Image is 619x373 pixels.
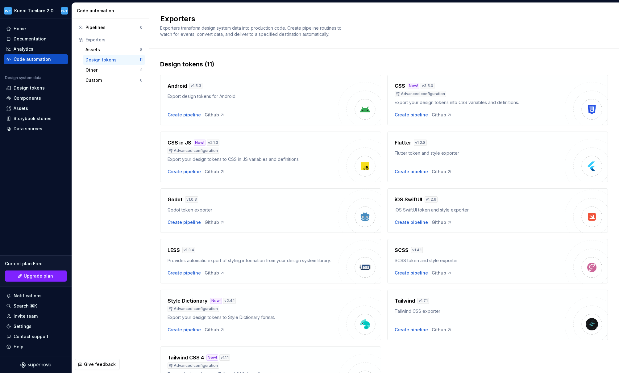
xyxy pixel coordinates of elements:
[75,359,120,370] button: Give feedback
[205,169,225,175] a: Github
[5,270,67,282] button: Upgrade plan
[4,34,68,44] a: Documentation
[432,112,452,118] a: Github
[5,75,41,80] div: Design system data
[205,112,225,118] a: Github
[207,140,219,146] div: v 2.1.3
[76,23,145,32] button: Pipelines0
[14,95,41,101] div: Components
[182,247,195,253] div: v 1.3.4
[4,291,68,301] button: Notifications
[14,85,45,91] div: Design tokens
[205,327,225,333] a: Github
[4,83,68,93] a: Design tokens
[168,112,201,118] button: Create pipeline
[14,126,42,132] div: Data sources
[395,327,428,333] button: Create pipeline
[85,24,140,31] div: Pipelines
[140,68,143,73] div: 3
[168,82,187,90] h4: Android
[4,44,68,54] a: Analytics
[14,293,42,299] div: Notifications
[61,7,68,15] img: Designers KT
[395,169,428,175] div: Create pipeline
[408,83,419,89] div: New!
[14,323,31,329] div: Settings
[168,169,201,175] button: Create pipeline
[168,148,219,154] div: Advanced configuration
[14,36,47,42] div: Documentation
[432,219,452,225] a: Github
[168,156,338,162] div: Export your design tokens to CSS in JS variables and definitions.
[168,327,201,333] button: Create pipeline
[395,82,405,90] h4: CSS
[14,26,26,32] div: Home
[14,46,33,52] div: Analytics
[395,246,409,254] h4: SCSS
[168,219,201,225] button: Create pipeline
[395,150,565,156] div: Flutter token and style exporter
[14,56,51,62] div: Code automation
[168,314,338,321] div: Export your design tokens to Style Dictionary format.
[14,105,28,111] div: Assets
[395,196,422,203] h4: iOS SwiftUI
[432,169,452,175] div: Github
[4,124,68,134] a: Data sources
[4,93,68,103] a: Components
[205,270,225,276] a: Github
[14,313,38,319] div: Invite team
[14,303,37,309] div: Search ⌘K
[5,261,67,267] div: Current plan : Free
[160,60,608,69] div: Design tokens (11)
[4,54,68,64] a: Code automation
[395,270,428,276] button: Create pipeline
[395,99,565,106] div: Export your design tokens into CSS variables and definitions.
[168,196,183,203] h4: Godot
[4,24,68,34] a: Home
[20,362,51,368] svg: Supernova Logo
[395,207,565,213] div: iOS SwiftUI token and style exporter
[139,57,143,62] div: 11
[4,114,68,124] a: Storybook stories
[140,78,143,83] div: 0
[395,297,415,304] h4: Tailwind
[1,4,70,17] button: Kuoni Tumlare 2.0Designers KT
[83,75,145,85] a: Custom0
[160,25,343,37] span: Exporters transform design system data into production code. Create pipeline routines to watch fo...
[168,139,191,146] h4: CSS in JS
[395,112,428,118] button: Create pipeline
[205,219,225,225] div: Github
[206,354,218,361] div: New!
[189,83,202,89] div: v 1.5.3
[168,297,208,304] h4: Style Dictionary
[395,139,411,146] h4: Flutter
[168,270,201,276] div: Create pipeline
[14,8,53,14] div: Kuoni Tumlare 2.0
[168,363,219,369] div: Advanced configuration
[395,219,428,225] button: Create pipeline
[414,140,427,146] div: v 1.2.8
[4,301,68,311] button: Search ⌘K
[432,270,452,276] a: Github
[168,306,219,312] div: Advanced configuration
[83,65,145,75] a: Other3
[223,298,236,304] div: v 2.4.1
[168,354,204,361] h4: Tailwind CSS 4
[210,298,222,304] div: New!
[83,55,145,65] a: Design tokens11
[4,311,68,321] a: Invite team
[77,8,146,14] div: Code automation
[83,45,145,55] button: Assets8
[168,207,338,213] div: Godot token exporter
